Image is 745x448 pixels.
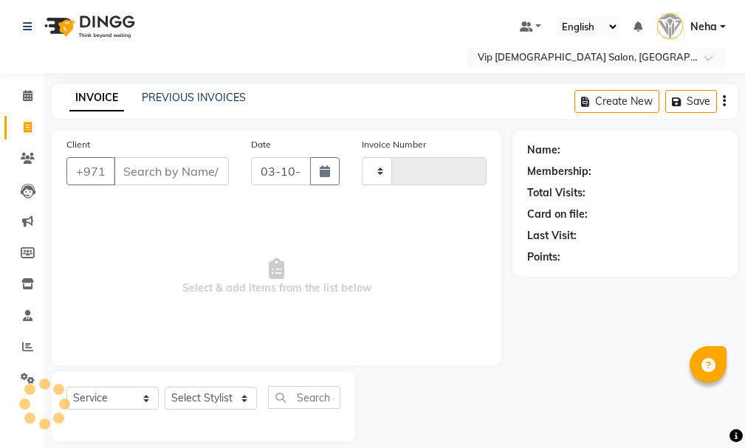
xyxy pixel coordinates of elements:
[527,228,577,244] div: Last Visit:
[362,138,426,151] label: Invoice Number
[657,13,683,39] img: Neha
[527,249,560,265] div: Points:
[690,19,717,35] span: Neha
[527,207,588,222] div: Card on file:
[66,138,90,151] label: Client
[665,90,717,113] button: Save
[527,142,560,158] div: Name:
[268,386,340,409] input: Search or Scan
[527,185,586,201] div: Total Visits:
[251,138,271,151] label: Date
[66,157,115,185] button: +971
[142,91,246,104] a: PREVIOUS INVOICES
[38,6,139,47] img: logo
[69,85,124,111] a: INVOICE
[114,157,229,185] input: Search by Name/Mobile/Email/Code
[527,164,591,179] div: Membership:
[66,203,487,351] span: Select & add items from the list below
[574,90,659,113] button: Create New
